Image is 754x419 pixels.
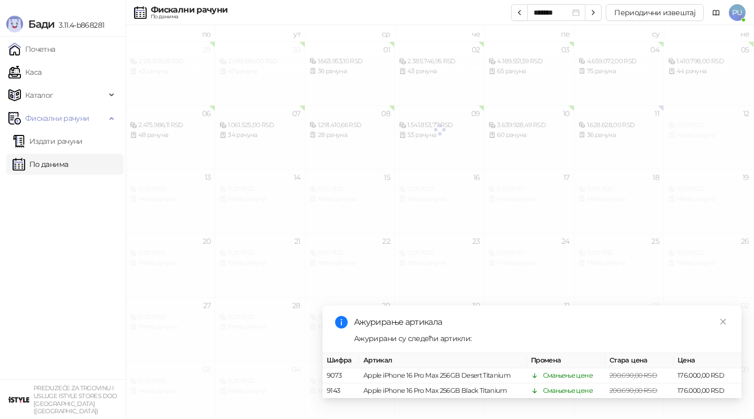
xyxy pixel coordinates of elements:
div: Ажурирани су следећи артикли: [354,333,729,344]
small: PREDUZEĆE ZA TRGOVINU I USLUGE ISTYLE STORES DOO [GEOGRAPHIC_DATA] ([GEOGRAPHIC_DATA]) [34,384,117,415]
a: Каса [8,62,41,83]
th: Стара цена [605,353,673,368]
th: Цена [673,353,741,368]
span: 3.11.4-b868281 [54,20,104,30]
th: Шифра [323,353,359,368]
a: По данима [13,154,68,175]
img: Logo [6,16,23,32]
td: Apple iPhone 16 Pro Max 256GB Desert Titanium [359,368,527,383]
span: Каталог [25,85,53,106]
a: Close [717,316,729,327]
td: Apple iPhone 16 Pro Max 256GB Black Titanium [359,383,527,399]
span: Бади [28,18,54,30]
span: info-circle [335,316,348,329]
th: Промена [527,353,605,368]
td: 176.000,00 RSD [673,383,741,399]
th: Артикал [359,353,527,368]
td: 176.000,00 RSD [673,368,741,383]
div: Фискални рачуни [151,6,227,14]
div: По данима [151,14,227,19]
span: Фискални рачуни [25,108,89,129]
td: 9143 [323,383,359,399]
span: PU [729,4,746,21]
span: close [719,318,727,325]
td: 9073 [323,368,359,383]
span: 200.690,00 RSD [609,387,657,394]
a: Почетна [8,39,56,60]
img: 64x64-companyLogo-77b92cf4-9946-4f36-9751-bf7bb5fd2c7d.png [8,389,29,410]
div: Ажурирање артикала [354,316,729,329]
button: Периодични извештај [606,4,704,21]
a: Документација [708,4,725,21]
a: Издати рачуни [13,131,83,152]
div: Смањење цене [543,386,593,396]
div: Смањење цене [543,370,593,381]
span: 200.690,00 RSD [609,371,657,379]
